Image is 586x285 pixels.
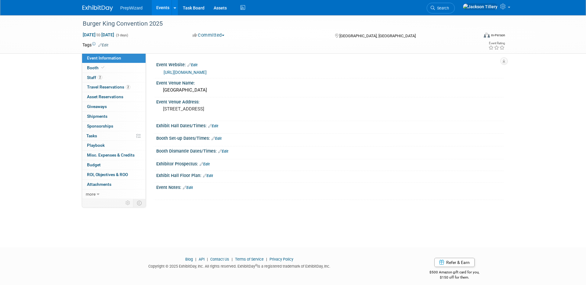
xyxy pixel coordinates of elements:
span: ROI, Objectives & ROO [87,172,128,177]
div: Copyright © 2025 ExhibitDay, Inc. All rights reserved. ExhibitDay is a registered trademark of Ex... [82,262,396,269]
span: | [230,257,234,262]
a: Edit [212,136,222,141]
a: [URL][DOMAIN_NAME] [164,70,207,75]
a: Budget [82,160,146,170]
div: $150 off for them. [405,275,504,280]
a: Asset Reservations [82,92,146,102]
span: PrepWizard [120,5,143,10]
div: Event Format [442,32,505,41]
a: Tasks [82,131,146,141]
div: Event Rating [488,42,505,45]
img: ExhibitDay [82,5,113,11]
a: Edit [200,162,210,166]
span: | [265,257,269,262]
div: $500 Amazon gift card for you, [405,266,504,280]
td: Toggle Event Tabs [133,199,146,207]
span: 2 [126,85,130,89]
span: 2 [98,75,102,80]
td: Tags [82,42,108,48]
img: Jackson Tillery [463,3,498,10]
div: Exhibit Hall Floor Plan: [156,171,504,179]
a: Edit [187,63,197,67]
a: Playbook [82,141,146,150]
button: Committed [190,32,227,38]
span: Giveaways [87,104,107,109]
span: Misc. Expenses & Credits [87,153,135,157]
a: Edit [218,149,228,153]
span: Booth [87,65,106,70]
div: Booth Dismantle Dates/Times: [156,146,504,154]
a: Misc. Expenses & Credits [82,150,146,160]
div: Event Venue Name: [156,78,504,86]
span: Tasks [86,133,97,138]
span: more [86,192,96,197]
span: (3 days) [115,33,128,37]
a: Privacy Policy [269,257,293,262]
a: Event Information [82,53,146,63]
div: Burger King Convention 2025 [81,18,469,29]
i: Booth reservation complete [101,66,104,69]
span: [DATE] [DATE] [82,32,114,38]
img: Format-Inperson.png [484,33,490,38]
a: Travel Reservations2 [82,82,146,92]
span: [GEOGRAPHIC_DATA], [GEOGRAPHIC_DATA] [339,34,416,38]
a: Booth [82,63,146,73]
span: Event Information [87,56,121,60]
div: [GEOGRAPHIC_DATA] [161,85,499,95]
span: Attachments [87,182,111,187]
a: Attachments [82,180,146,189]
a: Edit [183,186,193,190]
span: Staff [87,75,102,80]
td: Personalize Event Tab Strip [123,199,133,207]
span: | [205,257,209,262]
a: Staff2 [82,73,146,82]
span: Sponsorships [87,124,113,128]
a: Contact Us [210,257,229,262]
div: Exhibit Hall Dates/Times: [156,121,504,129]
span: Asset Reservations [87,94,123,99]
a: API [199,257,204,262]
a: Sponsorships [82,121,146,131]
div: Exhibitor Prospectus: [156,159,504,167]
pre: [STREET_ADDRESS] [163,106,294,112]
span: Search [435,6,449,10]
a: Search [427,3,455,13]
span: | [194,257,198,262]
a: more [82,189,146,199]
span: Shipments [87,114,107,119]
div: Booth Set-up Dates/Times: [156,134,504,142]
a: ROI, Objectives & ROO [82,170,146,179]
span: Travel Reservations [87,85,130,89]
div: Event Venue Address: [156,97,504,105]
div: Event Notes: [156,183,504,191]
span: Budget [87,162,101,167]
a: Edit [98,43,108,47]
sup: ® [255,264,257,267]
a: Refer & Earn [434,258,475,267]
a: Edit [203,174,213,178]
span: Playbook [87,143,105,148]
a: Edit [208,124,218,128]
a: Blog [185,257,193,262]
span: to [96,32,101,37]
div: Event Website: [156,60,504,68]
a: Terms of Service [235,257,264,262]
div: In-Person [491,33,505,38]
a: Shipments [82,112,146,121]
a: Giveaways [82,102,146,111]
